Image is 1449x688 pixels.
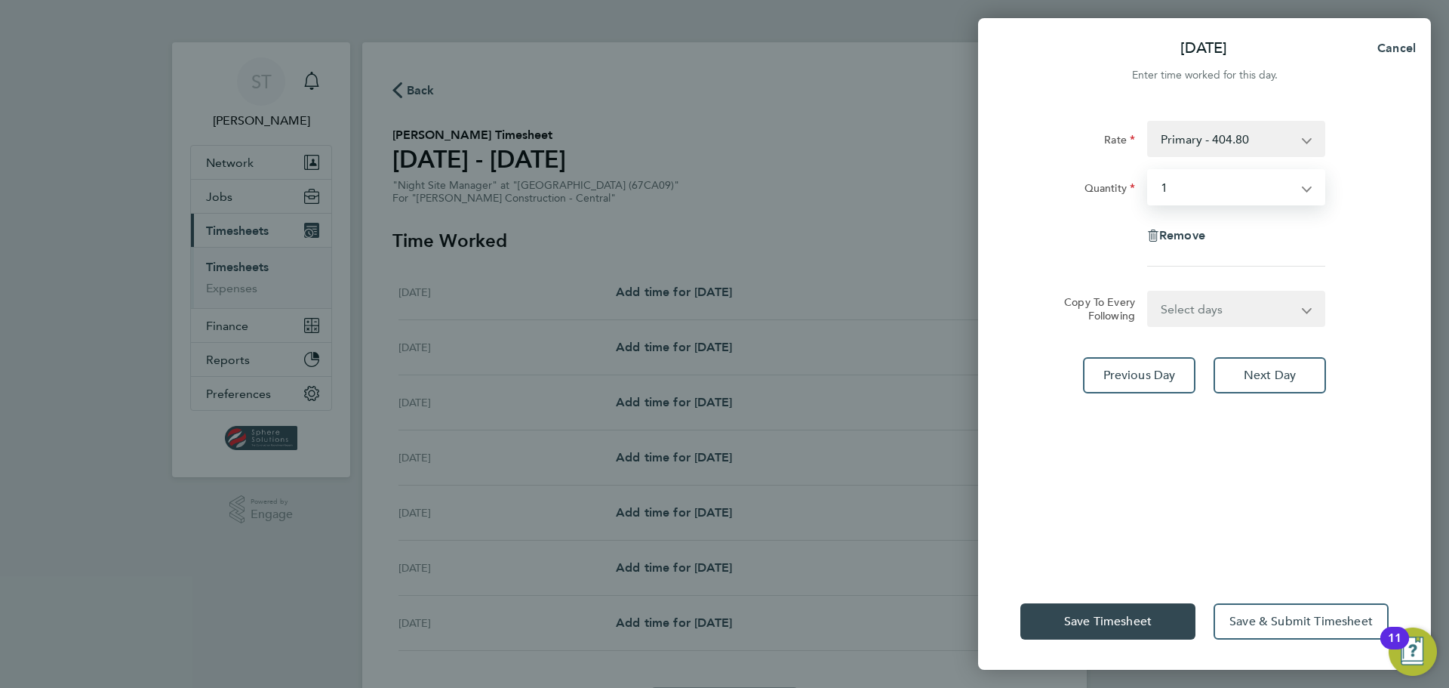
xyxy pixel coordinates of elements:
label: Rate [1104,133,1135,151]
button: Previous Day [1083,357,1195,393]
label: Quantity [1084,181,1135,199]
span: Cancel [1373,41,1416,55]
label: Copy To Every Following [1052,295,1135,322]
button: Save & Submit Timesheet [1214,603,1389,640]
span: Next Day [1244,368,1296,383]
span: Save & Submit Timesheet [1229,614,1373,629]
button: Next Day [1214,357,1326,393]
span: Remove [1159,228,1205,242]
button: Save Timesheet [1020,603,1195,640]
button: Cancel [1353,33,1431,63]
button: Open Resource Center, 11 new notifications [1389,628,1437,676]
button: Remove [1147,230,1205,242]
p: [DATE] [1180,38,1227,59]
div: Enter time worked for this day. [978,66,1431,85]
span: Save Timesheet [1064,614,1152,629]
div: 11 [1388,638,1401,658]
span: Previous Day [1103,368,1176,383]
